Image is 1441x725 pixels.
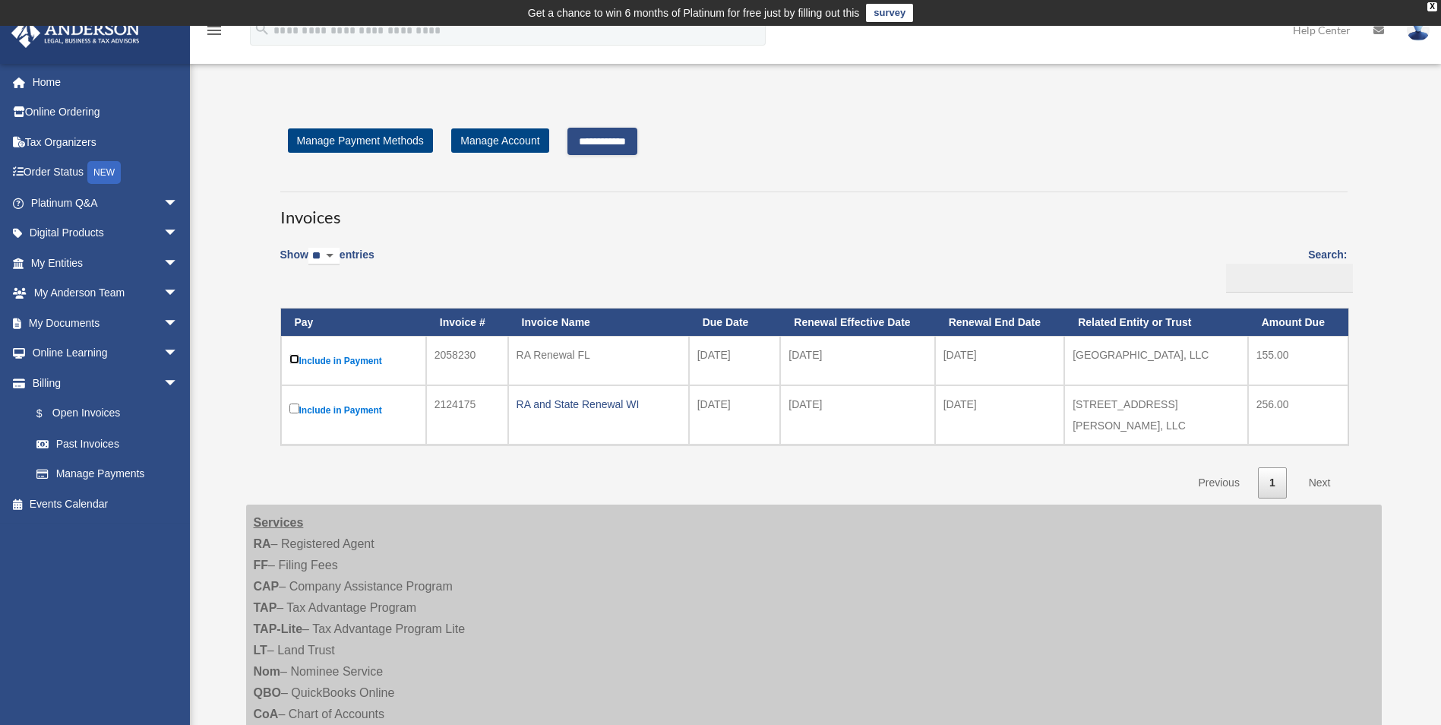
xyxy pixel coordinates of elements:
a: menu [205,27,223,40]
th: Renewal Effective Date: activate to sort column ascending [780,309,934,337]
div: close [1427,2,1437,11]
span: $ [45,404,52,423]
div: RA Renewal FL [517,344,681,366]
td: [DATE] [780,336,934,385]
td: [DATE] [689,385,781,445]
a: Events Calendar [11,489,201,519]
td: [STREET_ADDRESS][PERSON_NAME], LLC [1064,385,1248,445]
a: Platinum Q&Aarrow_drop_down [11,188,201,218]
th: Invoice #: activate to sort column ascending [426,309,508,337]
span: arrow_drop_down [163,188,194,219]
span: arrow_drop_down [163,278,194,309]
strong: Nom [254,665,281,678]
td: [DATE] [935,336,1065,385]
span: arrow_drop_down [163,218,194,249]
strong: TAP-Lite [254,622,303,635]
label: Include in Payment [289,400,418,419]
strong: LT [254,644,267,657]
span: arrow_drop_down [163,338,194,369]
td: [GEOGRAPHIC_DATA], LLC [1064,336,1248,385]
strong: RA [254,537,271,550]
a: My Anderson Teamarrow_drop_down [11,278,201,309]
td: 256.00 [1248,385,1348,445]
label: Search: [1221,245,1348,293]
img: User Pic [1407,19,1430,41]
strong: QBO [254,686,281,699]
a: Manage Payment Methods [288,128,433,153]
img: Anderson Advisors Platinum Portal [7,18,144,48]
div: RA and State Renewal WI [517,394,681,415]
label: Include in Payment [289,351,418,370]
a: $Open Invoices [21,398,186,429]
td: [DATE] [780,385,934,445]
div: NEW [87,161,121,184]
strong: CoA [254,708,279,720]
span: arrow_drop_down [163,368,194,399]
strong: TAP [254,601,277,614]
a: Manage Payments [21,459,194,489]
i: search [254,21,270,37]
i: menu [205,21,223,40]
strong: FF [254,559,269,571]
a: Home [11,67,201,97]
a: My Entitiesarrow_drop_down [11,248,201,278]
a: Order StatusNEW [11,157,201,188]
td: 2124175 [426,385,508,445]
strong: CAP [254,580,280,593]
th: Pay: activate to sort column descending [281,309,426,337]
label: Show entries [280,245,374,280]
a: My Documentsarrow_drop_down [11,308,201,338]
a: Tax Organizers [11,127,201,157]
h3: Invoices [280,192,1348,230]
td: 155.00 [1248,336,1348,385]
a: Previous [1187,467,1250,499]
span: arrow_drop_down [163,308,194,339]
a: 1 [1258,467,1287,499]
input: Search: [1226,264,1353,293]
a: Billingarrow_drop_down [11,368,194,398]
th: Due Date: activate to sort column ascending [689,309,781,337]
a: Manage Account [451,128,548,153]
th: Renewal End Date: activate to sort column ascending [935,309,1065,337]
a: Next [1297,467,1342,499]
th: Amount Due: activate to sort column ascending [1248,309,1348,337]
td: [DATE] [935,385,1065,445]
strong: Services [254,516,304,529]
th: Invoice Name: activate to sort column ascending [508,309,689,337]
a: survey [866,4,913,22]
th: Related Entity or Trust: activate to sort column ascending [1064,309,1248,337]
select: Showentries [308,248,340,265]
span: arrow_drop_down [163,248,194,279]
td: 2058230 [426,336,508,385]
input: Include in Payment [289,404,299,413]
a: Past Invoices [21,429,194,459]
a: Digital Productsarrow_drop_down [11,218,201,249]
td: [DATE] [689,336,781,385]
a: Online Learningarrow_drop_down [11,338,201,369]
input: Include in Payment [289,354,299,364]
div: Get a chance to win 6 months of Platinum for free just by filling out this [528,4,860,22]
a: Online Ordering [11,97,201,128]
